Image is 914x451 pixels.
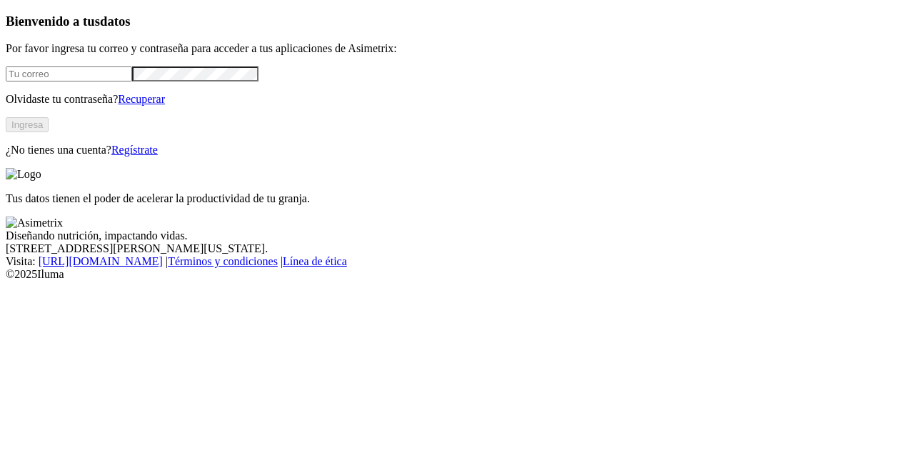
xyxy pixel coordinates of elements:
img: Asimetrix [6,217,63,229]
a: Términos y condiciones [168,255,278,267]
div: Visita : | | [6,255,908,268]
p: Tus datos tienen el poder de acelerar la productividad de tu granja. [6,192,908,205]
p: ¿No tienes una cuenta? [6,144,908,157]
div: [STREET_ADDRESS][PERSON_NAME][US_STATE]. [6,242,908,255]
a: Recuperar [118,93,165,105]
div: Diseñando nutrición, impactando vidas. [6,229,908,242]
a: Regístrate [111,144,158,156]
p: Olvidaste tu contraseña? [6,93,908,106]
h3: Bienvenido a tus [6,14,908,29]
button: Ingresa [6,117,49,132]
div: © 2025 Iluma [6,268,908,281]
input: Tu correo [6,66,132,81]
a: [URL][DOMAIN_NAME] [39,255,163,267]
p: Por favor ingresa tu correo y contraseña para acceder a tus aplicaciones de Asimetrix: [6,42,908,55]
img: Logo [6,168,41,181]
span: datos [100,14,131,29]
a: Línea de ética [283,255,347,267]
